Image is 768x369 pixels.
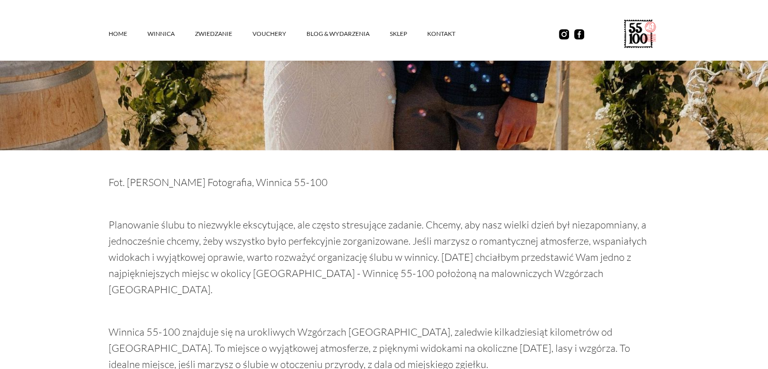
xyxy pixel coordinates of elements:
[306,19,390,49] a: Blog & Wydarzenia
[109,174,660,191] p: Fot. [PERSON_NAME] Fotografia, Winnica 55-100
[109,19,147,49] a: Home
[427,19,476,49] a: kontakt
[147,19,195,49] a: winnica
[109,217,660,298] p: Planowanie ślubu to niezwykle ekscytujące, ale często stresujące zadanie. Chcemy, aby nasz wielki...
[390,19,427,49] a: SKLEP
[195,19,252,49] a: ZWIEDZANIE
[109,196,660,212] p: ‍
[252,19,306,49] a: vouchery
[109,303,660,319] p: ‍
